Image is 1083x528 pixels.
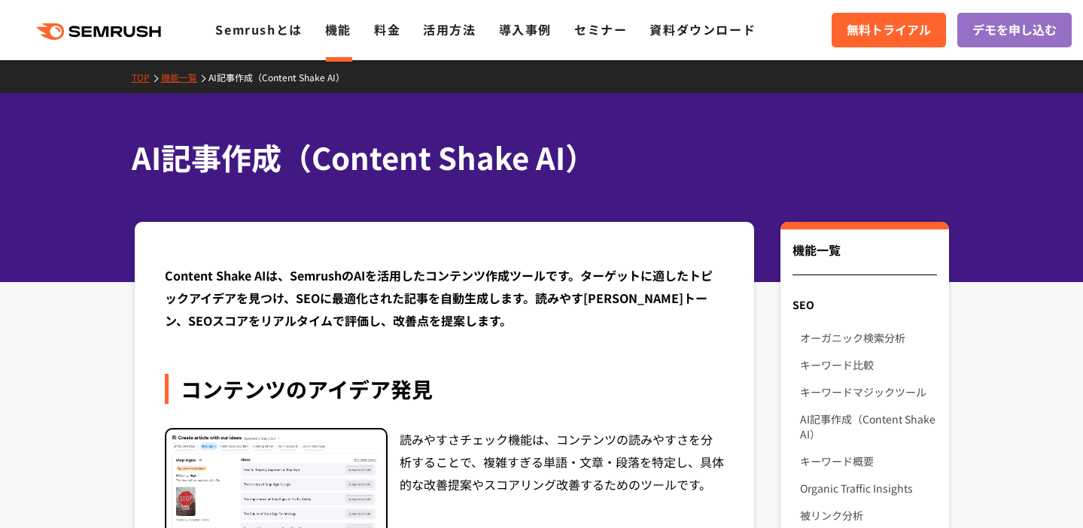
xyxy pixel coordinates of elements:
[374,20,400,38] a: 料金
[780,291,948,318] div: SEO
[800,475,936,502] a: Organic Traffic Insights
[832,13,946,47] a: 無料トライアル
[574,20,627,38] a: セミナー
[208,71,356,83] a: AI記事作成（Content Shake AI）
[165,374,725,404] div: コンテンツのアイデア発見
[792,241,936,275] div: 機能一覧
[800,324,936,351] a: オーガニック検索分析
[165,264,725,332] div: Content Shake AIは、SemrushのAIを活用したコンテンツ作成ツールです。ターゲットに適したトピックアイデアを見つけ、SEOに最適化された記事を自動生成します。読みやす[PER...
[215,20,302,38] a: Semrushとは
[325,20,351,38] a: 機能
[423,20,476,38] a: 活用方法
[800,405,936,448] a: AI記事作成（Content Shake AI）
[800,448,936,475] a: キーワード概要
[800,351,936,378] a: キーワード比較
[800,378,936,405] a: キーワードマジックツール
[957,13,1072,47] a: デモを申し込む
[649,20,756,38] a: 資料ダウンロード
[847,20,931,40] span: 無料トライアル
[972,20,1057,40] span: デモを申し込む
[132,71,161,83] a: TOP
[499,20,552,38] a: 導入事例
[132,135,937,180] h1: AI記事作成（Content Shake AI）
[161,71,208,83] a: 機能一覧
